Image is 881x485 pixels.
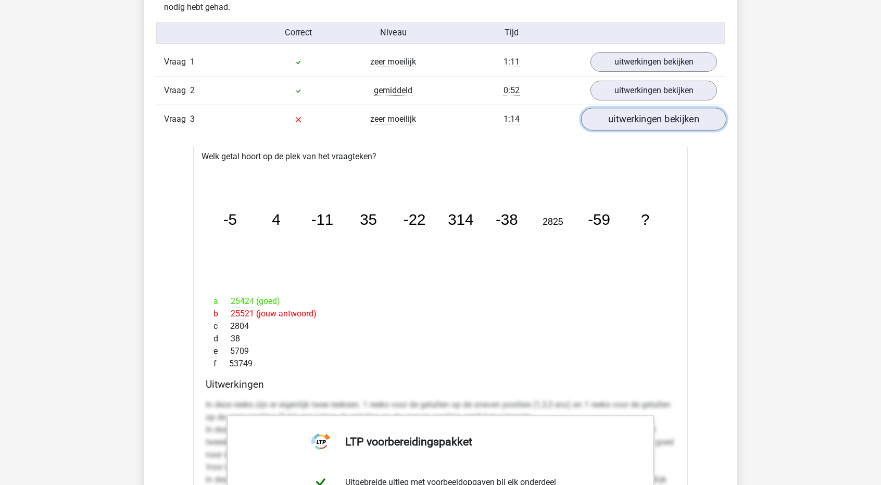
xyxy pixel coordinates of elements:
div: 2804 [206,320,675,333]
tspan: ? [641,211,649,228]
tspan: 4 [272,211,280,228]
span: gemiddeld [374,85,412,96]
tspan: -38 [496,211,518,228]
span: Vraag [164,113,190,125]
span: 2 [190,85,195,95]
span: Vraag [164,84,190,97]
tspan: 2825 [543,216,563,227]
div: 25424 (goed) [206,295,675,308]
span: 0:52 [504,85,520,96]
span: 1:14 [504,114,520,124]
div: Niveau [346,27,440,39]
span: a [213,295,231,308]
tspan: -5 [223,211,237,228]
span: Vraag [164,56,190,68]
div: 5709 [206,345,675,358]
div: Tijd [440,27,583,39]
a: uitwerkingen bekijken [581,108,726,131]
span: 1 [190,57,195,67]
a: uitwerkingen bekijken [590,52,717,72]
div: Correct [251,27,346,39]
span: f [213,358,229,370]
div: 38 [206,333,675,345]
span: zeer moeilijk [370,57,416,67]
tspan: -22 [404,211,426,228]
span: 1:11 [504,57,520,67]
span: 3 [190,114,195,124]
span: d [213,333,231,345]
span: zeer moeilijk [370,114,416,124]
tspan: 35 [360,211,377,228]
a: uitwerkingen bekijken [590,81,717,100]
tspan: 314 [448,211,473,228]
span: b [213,308,231,320]
div: 25521 (jouw antwoord) [206,308,675,320]
tspan: -59 [588,211,610,228]
div: 53749 [206,358,675,370]
h4: Uitwerkingen [206,378,675,390]
span: e [213,345,230,358]
tspan: -11 [311,211,334,228]
span: c [213,320,230,333]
